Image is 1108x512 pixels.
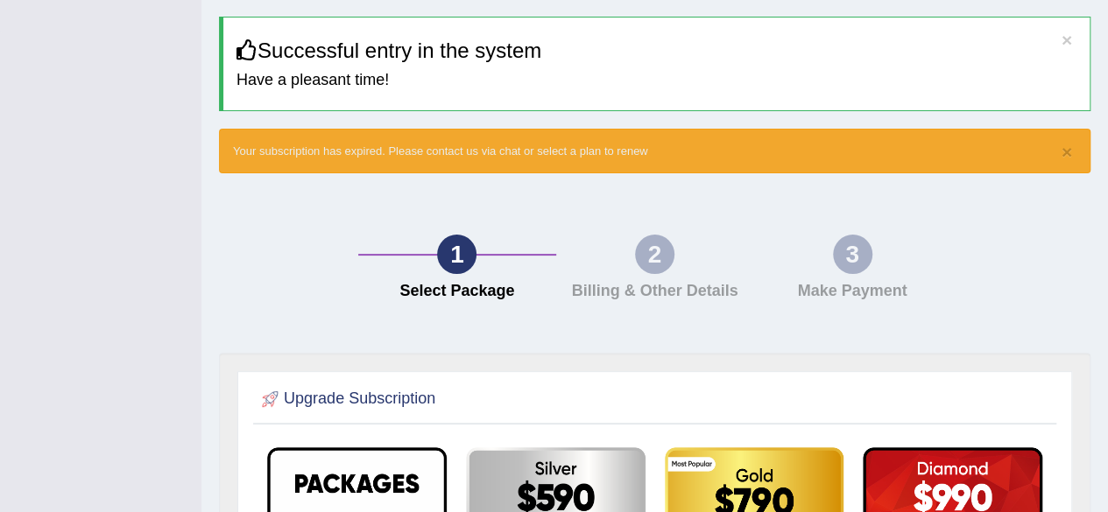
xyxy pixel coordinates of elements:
h4: Have a pleasant time! [236,72,1076,89]
h4: Select Package [367,283,547,300]
h4: Make Payment [762,283,942,300]
div: 1 [437,235,476,274]
h3: Successful entry in the system [236,39,1076,62]
div: 2 [635,235,674,274]
div: 3 [833,235,872,274]
div: Your subscription has expired. Please contact us via chat or select a plan to renew [219,129,1090,173]
h4: Billing & Other Details [565,283,745,300]
button: × [1062,31,1072,49]
button: × [1062,143,1072,161]
h2: Upgrade Subscription [258,386,435,412]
